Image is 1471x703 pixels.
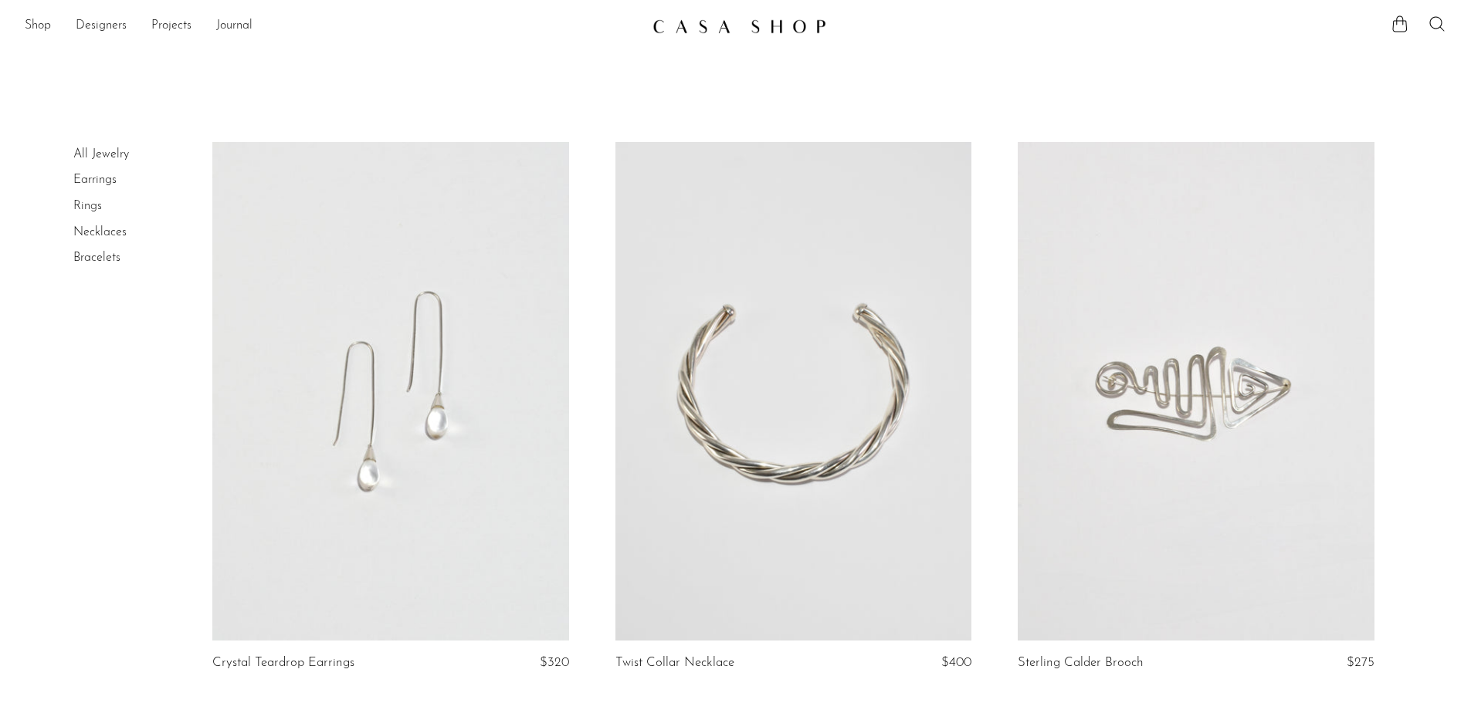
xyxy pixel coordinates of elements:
[151,16,192,36] a: Projects
[25,16,51,36] a: Shop
[73,252,120,264] a: Bracelets
[615,656,734,670] a: Twist Collar Necklace
[1018,656,1144,670] a: Sterling Calder Brooch
[73,174,117,186] a: Earrings
[212,656,354,670] a: Crystal Teardrop Earrings
[25,13,640,39] ul: NEW HEADER MENU
[76,16,127,36] a: Designers
[941,656,971,669] span: $400
[73,148,129,161] a: All Jewelry
[216,16,253,36] a: Journal
[25,13,640,39] nav: Desktop navigation
[1347,656,1374,669] span: $275
[540,656,569,669] span: $320
[73,226,127,238] a: Necklaces
[73,200,102,212] a: Rings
